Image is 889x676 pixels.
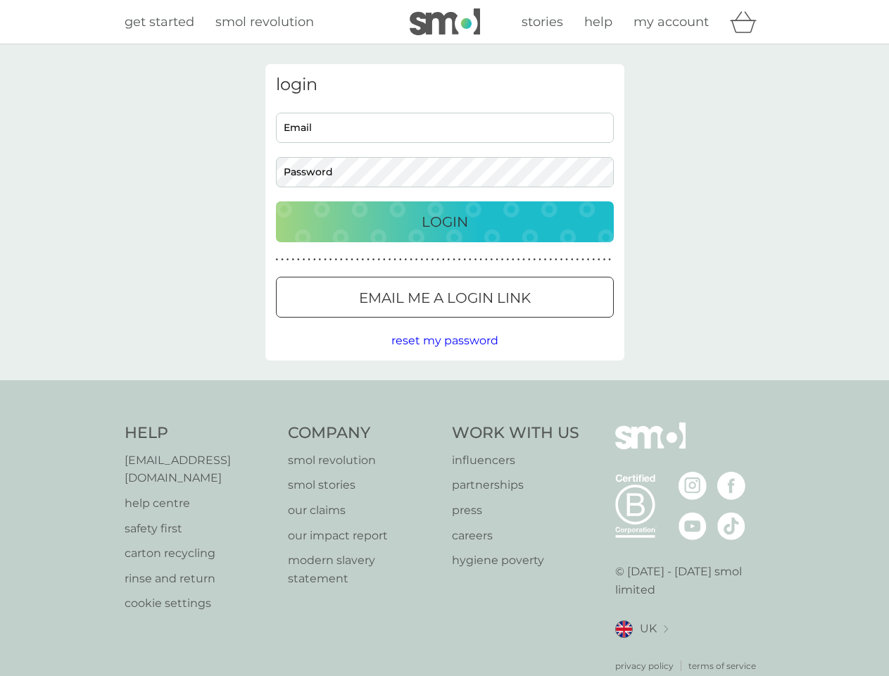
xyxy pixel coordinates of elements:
[442,256,445,263] p: ●
[522,256,525,263] p: ●
[453,256,455,263] p: ●
[276,277,614,318] button: Email me a login link
[452,476,579,494] a: partnerships
[633,14,709,30] span: my account
[426,256,429,263] p: ●
[125,12,194,32] a: get started
[367,256,370,263] p: ●
[286,256,289,263] p: ●
[291,256,294,263] p: ●
[288,551,438,587] a: modern slavery statement
[410,8,480,35] img: smol
[334,256,337,263] p: ●
[288,451,438,470] a: smol revolution
[603,256,606,263] p: ●
[436,256,439,263] p: ●
[522,14,563,30] span: stories
[288,501,438,520] p: our claims
[215,14,314,30] span: smol revolution
[571,256,574,263] p: ●
[688,659,756,672] a: terms of service
[584,12,612,32] a: help
[281,256,284,263] p: ●
[303,256,305,263] p: ●
[351,256,353,263] p: ●
[452,451,579,470] a: influencers
[356,256,359,263] p: ●
[491,256,493,263] p: ●
[633,12,709,32] a: my account
[393,256,396,263] p: ●
[581,256,584,263] p: ●
[288,423,438,444] h4: Company
[528,256,531,263] p: ●
[329,256,332,263] p: ●
[565,256,568,263] p: ●
[288,476,438,494] a: smol stories
[615,563,765,599] p: © [DATE] - [DATE] smol limited
[215,12,314,32] a: smol revolution
[410,256,412,263] p: ●
[125,451,275,487] a: [EMAIL_ADDRESS][DOMAIN_NAME]
[615,659,674,672] a: privacy policy
[313,256,316,263] p: ●
[125,520,275,538] a: safety first
[549,256,552,263] p: ●
[346,256,348,263] p: ●
[730,8,765,36] div: basket
[125,570,275,588] a: rinse and return
[415,256,418,263] p: ●
[717,472,745,500] img: visit the smol Facebook page
[608,256,611,263] p: ●
[391,334,498,347] span: reset my password
[372,256,375,263] p: ●
[319,256,322,263] p: ●
[377,256,380,263] p: ●
[544,256,547,263] p: ●
[389,256,391,263] p: ●
[340,256,343,263] p: ●
[452,527,579,545] a: careers
[501,256,504,263] p: ●
[587,256,590,263] p: ●
[297,256,300,263] p: ●
[125,494,275,513] a: help centre
[534,256,536,263] p: ●
[469,256,472,263] p: ●
[125,423,275,444] h4: Help
[512,256,515,263] p: ●
[288,527,438,545] a: our impact report
[276,201,614,242] button: Login
[452,551,579,570] a: hygiene poverty
[431,256,434,263] p: ●
[452,423,579,444] h4: Work With Us
[463,256,466,263] p: ●
[584,14,612,30] span: help
[359,287,531,309] p: Email me a login link
[125,594,275,613] a: cookie settings
[640,620,657,638] span: UK
[555,256,557,263] p: ●
[615,423,686,470] img: smol
[125,544,275,563] a: carton recycling
[276,75,614,95] h3: login
[474,256,477,263] p: ●
[479,256,482,263] p: ●
[560,256,563,263] p: ●
[517,256,520,263] p: ●
[538,256,541,263] p: ●
[452,501,579,520] a: press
